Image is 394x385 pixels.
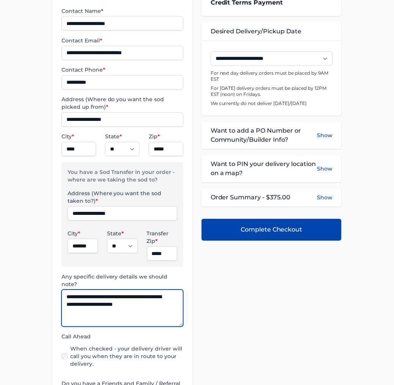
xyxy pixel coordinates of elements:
label: Zip [149,133,183,141]
label: State [107,230,137,238]
p: You have a Sod Transfer in your order - where are we taking the sod to? [68,169,177,190]
span: Want to PIN your delivery location on a map? [211,160,317,178]
p: For [DATE] delivery orders must be placed by 12PM EST (noon) on Fridays. [211,86,333,98]
p: We currently do not deliver [DATE]/[DATE] [211,101,333,107]
label: City [68,230,98,238]
span: Order Summary - $375.00 [211,193,291,202]
label: City [61,133,96,141]
button: Show [317,194,333,202]
label: Contact Phone [61,66,183,74]
button: Show [317,127,333,145]
p: For next day delivery orders must be placed by 9AM EST [211,70,333,83]
label: Transfer Zip [147,230,177,245]
div: Desired Delivery/Pickup Date [202,22,342,41]
label: Any specific delivery details we should note? [61,273,183,288]
label: Call Ahead [61,333,183,341]
label: Contact Name [61,7,183,15]
label: When checked - your delivery driver will call you when they are in route to your delivery. [71,345,183,368]
label: Contact Email [61,37,183,44]
label: Address (Where do you want the sod picked up from) [61,96,183,111]
span: Want to add a PO Number or Community/Builder Info? [211,127,317,145]
label: State [105,133,140,141]
button: Complete Checkout [202,219,342,241]
button: Show [317,160,333,178]
span: Complete Checkout [241,225,303,235]
label: Address (Where you want the sod taken to?) [68,190,177,205]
